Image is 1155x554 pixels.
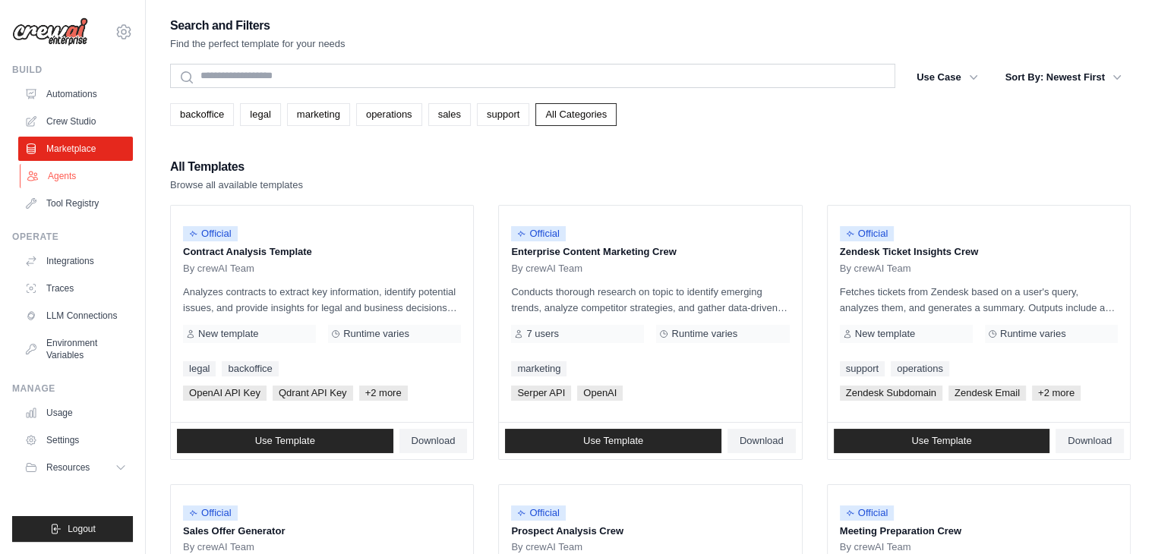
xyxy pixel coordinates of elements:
[356,103,422,126] a: operations
[18,109,133,134] a: Crew Studio
[840,524,1118,539] p: Meeting Preparation Crew
[183,541,254,553] span: By crewAI Team
[1032,386,1081,401] span: +2 more
[511,244,789,260] p: Enterprise Content Marketing Crew
[255,435,315,447] span: Use Template
[511,505,566,521] span: Official
[535,103,617,126] a: All Categories
[840,505,895,521] span: Official
[170,15,346,36] h2: Search and Filters
[46,461,90,474] span: Resources
[273,386,353,401] span: Qdrant API Key
[511,524,789,539] p: Prospect Analysis Crew
[68,523,96,535] span: Logout
[840,386,942,401] span: Zendesk Subdomain
[12,382,133,395] div: Manage
[18,191,133,216] a: Tool Registry
[840,284,1118,316] p: Fetches tickets from Zendesk based on a user's query, analyzes them, and generates a summary. Out...
[907,64,987,91] button: Use Case
[671,328,737,340] span: Runtime varies
[477,103,529,126] a: support
[412,435,456,447] span: Download
[727,429,796,453] a: Download
[12,64,133,76] div: Build
[183,524,461,539] p: Sales Offer Generator
[948,386,1026,401] span: Zendesk Email
[170,36,346,52] p: Find the perfect template for your needs
[840,226,895,241] span: Official
[12,516,133,542] button: Logout
[170,103,234,126] a: backoffice
[511,226,566,241] span: Official
[18,401,133,425] a: Usage
[840,361,885,376] a: support
[1068,435,1112,447] span: Download
[891,361,949,376] a: operations
[222,361,278,376] a: backoffice
[526,328,559,340] span: 7 users
[855,328,915,340] span: New template
[505,429,721,453] a: Use Template
[18,276,133,301] a: Traces
[577,386,623,401] span: OpenAI
[359,386,408,401] span: +2 more
[428,103,471,126] a: sales
[287,103,350,126] a: marketing
[12,17,88,46] img: Logo
[511,361,566,376] a: marketing
[183,263,254,275] span: By crewAI Team
[18,249,133,273] a: Integrations
[740,435,784,447] span: Download
[1000,328,1066,340] span: Runtime varies
[183,226,238,241] span: Official
[399,429,468,453] a: Download
[834,429,1050,453] a: Use Template
[511,386,571,401] span: Serper API
[183,386,267,401] span: OpenAI API Key
[20,164,134,188] a: Agents
[911,435,971,447] span: Use Template
[170,156,303,178] h2: All Templates
[840,263,911,275] span: By crewAI Team
[18,331,133,367] a: Environment Variables
[183,244,461,260] p: Contract Analysis Template
[840,244,1118,260] p: Zendesk Ticket Insights Crew
[511,284,789,316] p: Conducts thorough research on topic to identify emerging trends, analyze competitor strategies, a...
[12,231,133,243] div: Operate
[511,263,582,275] span: By crewAI Team
[198,328,258,340] span: New template
[18,82,133,106] a: Automations
[240,103,280,126] a: legal
[996,64,1131,91] button: Sort By: Newest First
[18,304,133,328] a: LLM Connections
[583,435,643,447] span: Use Template
[840,541,911,553] span: By crewAI Team
[170,178,303,193] p: Browse all available templates
[343,328,409,340] span: Runtime varies
[1056,429,1124,453] a: Download
[183,284,461,316] p: Analyzes contracts to extract key information, identify potential issues, and provide insights fo...
[183,505,238,521] span: Official
[18,428,133,452] a: Settings
[18,137,133,161] a: Marketplace
[183,361,216,376] a: legal
[18,455,133,480] button: Resources
[177,429,393,453] a: Use Template
[511,541,582,553] span: By crewAI Team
